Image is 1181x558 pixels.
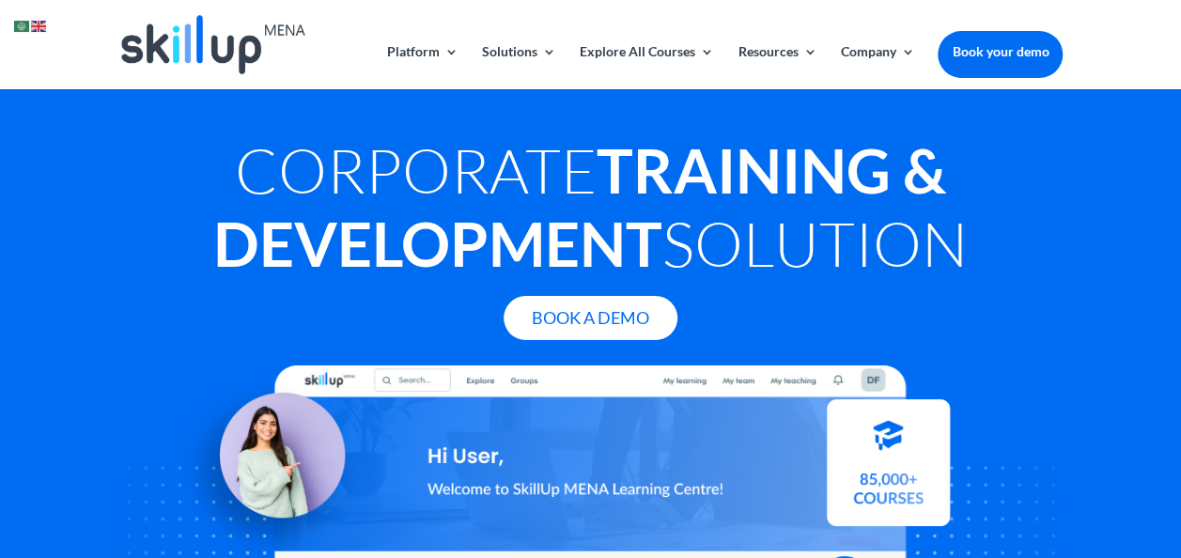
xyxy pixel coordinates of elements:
a: Book your demo [938,31,1063,72]
a: Arabic [14,14,31,35]
img: en [31,21,46,32]
a: Platform [387,45,458,89]
a: Company [840,45,914,89]
a: Explore All Courses [580,45,714,89]
a: Book A Demo [504,296,677,340]
iframe: Chat Widget [1087,468,1181,558]
img: ar [14,21,29,32]
h1: Corporate Solution [118,133,1064,289]
img: Skillup Mena [121,15,305,74]
a: Resources [738,45,816,89]
a: English [31,14,48,35]
a: Solutions [482,45,556,89]
img: Courses library - SkillUp MENA [827,408,950,535]
strong: Training & Development [213,133,946,280]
